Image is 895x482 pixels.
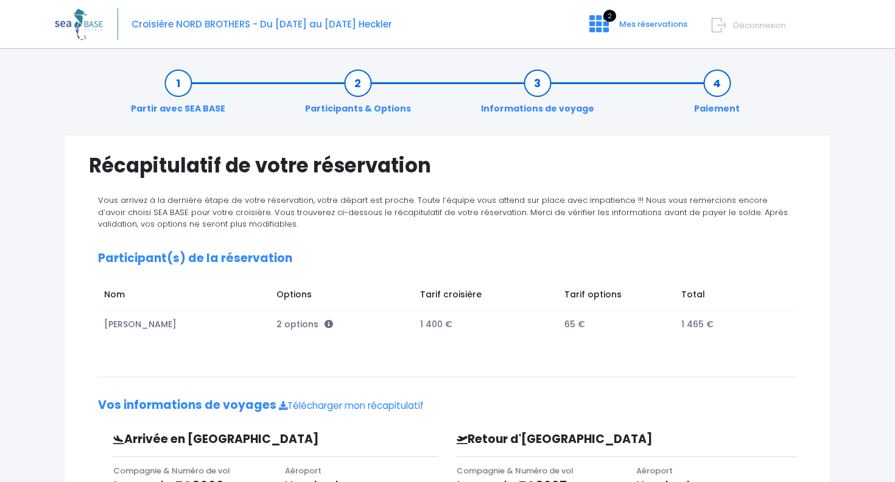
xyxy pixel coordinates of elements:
a: Participants & Options [299,77,417,115]
span: Croisière NORD BROTHERS - Du [DATE] au [DATE] Heckler [132,18,392,30]
span: Aéroport [636,465,673,477]
a: Télécharger mon récapitulatif [279,399,424,412]
td: Tarif croisière [415,282,559,311]
h2: Participant(s) de la réservation [98,252,797,266]
td: Total [675,282,785,311]
span: 2 options [276,318,333,330]
h3: Retour d'[GEOGRAPHIC_DATA] [447,433,717,447]
a: Paiement [688,77,746,115]
a: Partir avec SEA BASE [125,77,231,115]
a: Informations de voyage [475,77,600,115]
span: Compagnie & Numéro de vol [113,465,230,477]
span: Aéroport [285,465,321,477]
span: Vous arrivez à la dernière étape de votre réservation, votre départ est proche. Toute l’équipe vo... [98,194,788,230]
td: [PERSON_NAME] [98,312,270,337]
td: Nom [98,282,270,311]
h1: Récapitulatif de votre réservation [89,154,806,177]
td: 65 € [558,312,675,337]
td: Options [270,282,415,311]
span: Mes réservations [619,18,687,30]
td: 1 465 € [675,312,785,337]
span: 2 [603,10,616,22]
td: Tarif options [558,282,675,311]
span: Déconnexion [733,19,786,31]
td: 1 400 € [415,312,559,337]
a: 2 Mes réservations [580,23,695,34]
h3: Arrivée en [GEOGRAPHIC_DATA] [104,433,362,447]
span: Compagnie & Numéro de vol [457,465,574,477]
h2: Vos informations de voyages [98,399,797,413]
